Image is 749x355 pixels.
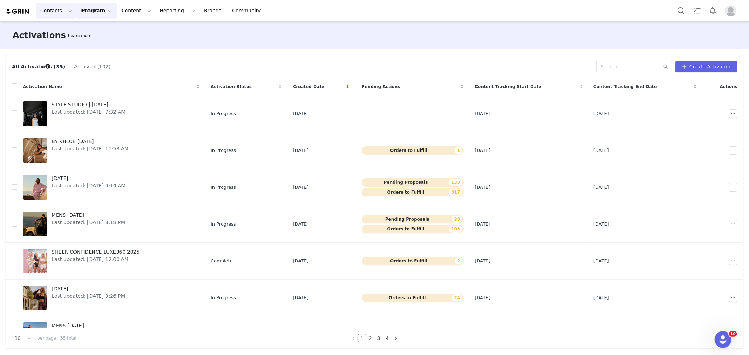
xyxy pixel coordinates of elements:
span: [DATE] [293,184,308,191]
span: Last updated: [DATE] 3:26 PM [52,293,125,300]
button: Profile [721,5,743,16]
div: Tooltip anchor [45,63,51,69]
button: Contacts [36,3,77,19]
h3: Activations [13,29,66,42]
button: All Activations (35) [12,61,65,72]
span: MENS [DATE] [52,212,125,219]
button: Orders to Fulfill1 [362,146,464,155]
button: Orders to Fulfill2 [362,257,464,265]
span: Last updated: [DATE] 7:32 AM [52,108,125,116]
a: Community [228,3,268,19]
a: 2 [367,334,374,342]
span: In Progress [211,184,236,191]
li: Next Page [392,334,400,342]
button: Reporting [156,3,199,19]
span: Pending Actions [362,83,400,90]
div: Actions [702,79,743,94]
input: Search... [596,61,672,72]
i: icon: right [394,336,398,341]
span: Last updated: [DATE] 12:00 AM [52,256,140,263]
span: [DATE] [293,110,308,117]
span: [DATE] [52,175,125,182]
a: BY KHLOÉ [DATE]Last updated: [DATE] 11:53 AM [23,136,199,165]
span: Content Tracking Start Date [475,83,541,90]
a: 3 [375,334,383,342]
a: MENS [DATE]Last updated: [DATE] 8:18 PM [23,210,199,238]
span: [DATE] [475,184,490,191]
li: 4 [383,334,392,342]
span: [DATE] [593,147,609,154]
button: Pending Proposals28 [362,215,464,223]
span: [DATE] [593,221,609,228]
a: MENS [DATE]Last updated: [DATE] 12:00 AM [23,321,199,349]
span: Complete [211,257,233,264]
i: icon: left [351,336,356,341]
div: Tooltip anchor [67,32,93,39]
li: Previous Page [349,334,358,342]
i: icon: down [27,336,31,341]
button: Orders to Fulfill817 [362,188,464,196]
a: SHEER CONFIDENCE LUXE360 2025Last updated: [DATE] 12:00 AM [23,247,199,275]
span: [DATE] [593,110,609,117]
button: Create Activation [675,61,737,72]
span: Activation Name [23,83,62,90]
span: [DATE] [593,294,609,301]
a: STYLE STUDIO | [DATE]Last updated: [DATE] 7:32 AM [23,100,199,128]
li: 2 [366,334,375,342]
img: grin logo [6,8,30,15]
span: In Progress [211,221,236,228]
span: [DATE] [475,221,490,228]
div: 10 [14,334,21,342]
span: [DATE] [293,221,308,228]
span: In Progress [211,110,236,117]
span: MENS [DATE] [52,322,129,329]
button: Search [674,3,689,19]
button: Archived (102) [74,61,111,72]
button: Orders to Fulfill24 [362,294,464,302]
span: Created Date [293,83,324,90]
li: 3 [375,334,383,342]
span: [DATE] [293,257,308,264]
span: SHEER CONFIDENCE LUXE360 2025 [52,248,140,256]
iframe: Intercom live chat [715,331,731,348]
a: [DATE]Last updated: [DATE] 9:14 AM [23,173,199,201]
span: [DATE] [593,184,609,191]
span: [DATE] [293,294,308,301]
span: [DATE] [293,147,308,154]
span: [DATE] [593,257,609,264]
span: Last updated: [DATE] 9:14 AM [52,182,125,189]
span: Content Tracking End Date [593,83,657,90]
a: 1 [358,334,366,342]
span: [DATE] [475,257,490,264]
span: BY KHLOÉ [DATE] [52,138,129,145]
span: In Progress [211,294,236,301]
span: Last updated: [DATE] 11:53 AM [52,145,129,153]
span: In Progress [211,147,236,154]
button: Content [117,3,156,19]
img: placeholder-profile.jpg [725,5,736,16]
span: per page | 35 total [37,335,77,341]
span: 10 [729,331,737,337]
a: 4 [383,334,391,342]
a: Brands [200,3,228,19]
span: [DATE] [475,147,490,154]
button: Orders to Fulfill108 [362,225,464,233]
span: [DATE] [475,294,490,301]
a: [DATE]Last updated: [DATE] 3:26 PM [23,284,199,312]
button: Pending Proposals133 [362,178,464,187]
span: [DATE] [52,285,125,293]
i: icon: search [663,64,668,69]
button: Program [77,3,117,19]
a: Tasks [689,3,705,19]
span: Activation Status [211,83,252,90]
button: Notifications [705,3,721,19]
span: [DATE] [475,110,490,117]
span: STYLE STUDIO | [DATE] [52,101,125,108]
li: 1 [358,334,366,342]
span: Last updated: [DATE] 8:18 PM [52,219,125,226]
